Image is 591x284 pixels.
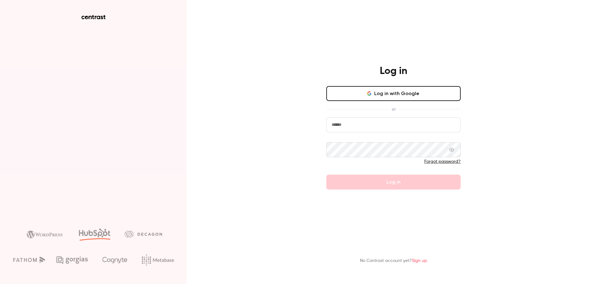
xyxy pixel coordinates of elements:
[424,159,461,164] a: Forgot password?
[380,65,407,77] h4: Log in
[389,106,399,112] span: or
[326,86,461,101] button: Log in with Google
[412,259,427,263] a: Sign up
[125,231,162,237] img: decagon
[360,258,427,264] p: No Contrast account yet?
